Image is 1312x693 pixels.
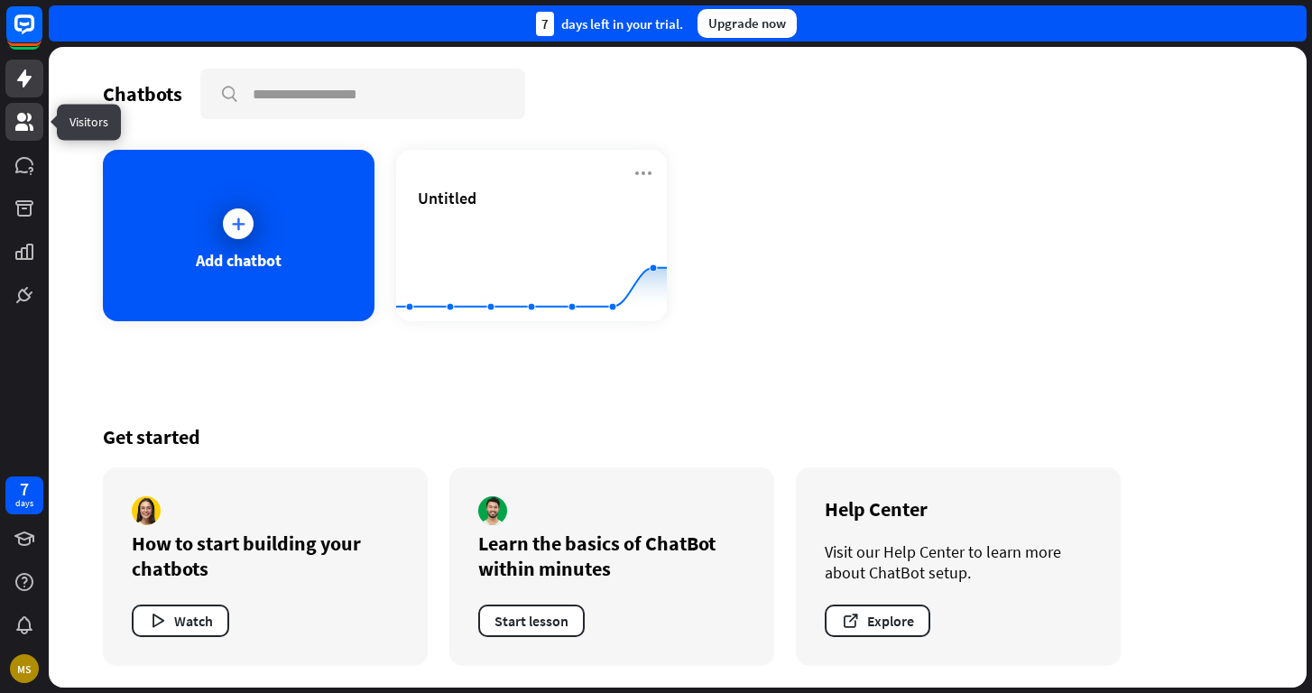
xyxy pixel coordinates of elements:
div: Learn the basics of ChatBot within minutes [478,531,745,581]
div: Help Center [825,496,1092,522]
span: Untitled [418,188,476,208]
div: Add chatbot [196,250,282,271]
div: MS [10,654,39,683]
div: Get started [103,424,1252,449]
button: Explore [825,605,930,637]
div: 7 [536,12,554,36]
img: author [132,496,161,525]
button: Watch [132,605,229,637]
button: Start lesson [478,605,585,637]
button: Open LiveChat chat widget [14,7,69,61]
div: 7 [20,481,29,497]
img: author [478,496,507,525]
div: How to start building your chatbots [132,531,399,581]
div: days [15,497,33,510]
div: Upgrade now [698,9,797,38]
a: 7 days [5,476,43,514]
div: Visit our Help Center to learn more about ChatBot setup. [825,541,1092,583]
div: days left in your trial. [536,12,683,36]
div: Chatbots [103,81,182,106]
